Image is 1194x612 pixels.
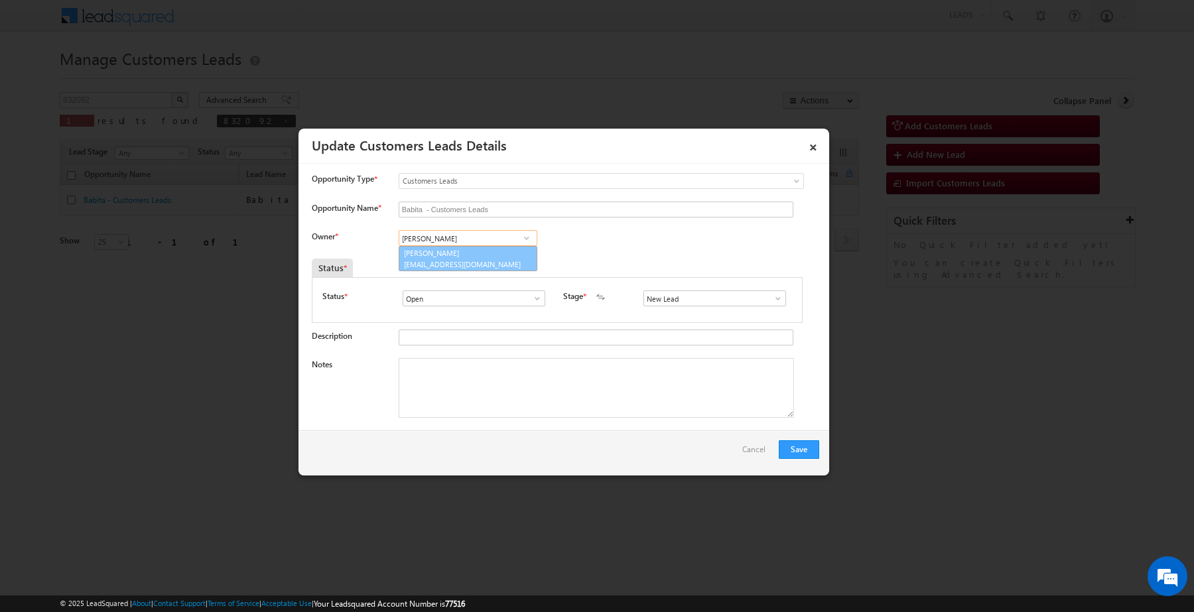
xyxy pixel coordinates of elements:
[563,290,583,302] label: Stage
[399,230,537,246] input: Type to Search
[208,599,259,607] a: Terms of Service
[322,290,344,302] label: Status
[742,440,772,465] a: Cancel
[312,331,352,341] label: Description
[445,599,465,609] span: 77516
[643,290,786,306] input: Type to Search
[802,133,825,156] a: ×
[312,259,353,277] div: Status
[17,123,242,397] textarea: Type your message and hit 'Enter'
[218,7,249,38] div: Minimize live chat window
[779,440,819,459] button: Save
[404,259,523,269] span: [EMAIL_ADDRESS][DOMAIN_NAME]
[153,599,206,607] a: Contact Support
[69,70,223,87] div: Chat with us now
[399,175,750,187] span: Customers Leads
[132,599,151,607] a: About
[312,231,338,241] label: Owner
[261,599,312,607] a: Acceptable Use
[399,246,537,271] a: [PERSON_NAME]
[312,135,507,154] a: Update Customers Leads Details
[399,173,804,189] a: Customers Leads
[180,408,241,426] em: Start Chat
[312,203,381,213] label: Opportunity Name
[518,231,535,245] a: Show All Items
[314,599,465,609] span: Your Leadsquared Account Number is
[23,70,56,87] img: d_60004797649_company_0_60004797649
[312,173,374,185] span: Opportunity Type
[60,597,465,610] span: © 2025 LeadSquared | | | | |
[525,292,542,305] a: Show All Items
[403,290,545,306] input: Type to Search
[312,359,332,369] label: Notes
[766,292,783,305] a: Show All Items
